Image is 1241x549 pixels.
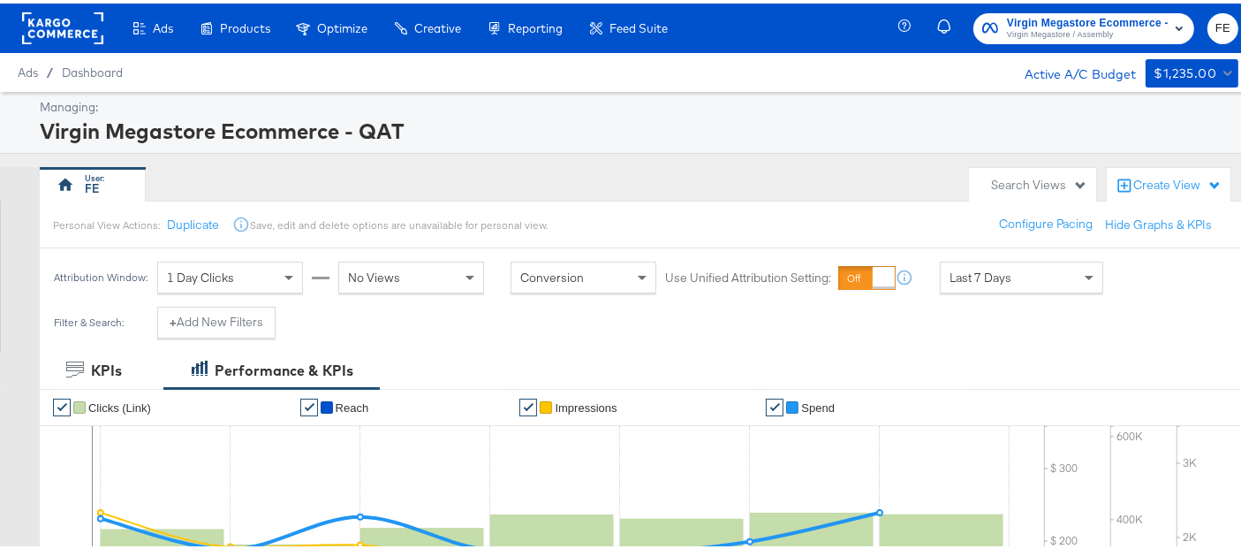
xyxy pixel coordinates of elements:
div: Attribution Window: [53,268,148,280]
div: FE [86,177,100,194]
div: Managing: [40,95,1234,112]
span: No Views [348,266,400,282]
span: Creative [414,18,461,32]
span: Optimize [317,18,367,32]
button: Configure Pacing [987,205,1105,237]
button: Hide Graphs & KPIs [1105,213,1212,230]
div: Personal View Actions: [53,215,160,229]
span: Impressions [555,398,617,411]
span: Feed Suite [609,18,668,32]
a: ✔ [300,395,318,413]
span: 1 Day Clicks [167,266,234,282]
div: Performance & KPIs [215,357,353,377]
a: ✔ [766,395,783,413]
span: Ads [153,18,173,32]
a: ✔ [53,395,71,413]
span: Virgin Megastore Ecommerce - QAT [1007,11,1168,29]
div: Filter & Search: [53,313,125,325]
span: Spend [801,398,835,411]
a: Dashboard [62,62,123,76]
span: Reporting [508,18,563,32]
span: Ads [18,62,38,76]
button: +Add New Filters [157,303,276,335]
button: Virgin Megastore Ecommerce - QATVirgin Megastore / Assembly [973,10,1194,41]
div: Virgin Megastore Ecommerce - QAT [40,112,1234,142]
button: FE [1207,10,1238,41]
div: Active A/C Budget [1007,56,1137,82]
div: $1,235.00 [1154,59,1217,81]
span: Products [220,18,270,32]
span: Clicks (Link) [88,398,151,411]
span: Reach [336,398,369,411]
strong: + [170,310,177,327]
div: Save, edit and delete options are unavailable for personal view. [250,215,548,229]
div: KPIs [91,357,122,377]
label: Use Unified Attribution Setting: [665,266,831,283]
span: / [38,62,62,76]
div: Search Views [991,173,1087,190]
span: FE [1215,15,1231,35]
div: Create View [1133,173,1222,191]
span: Conversion [520,266,584,282]
span: Virgin Megastore / Assembly [1007,25,1168,39]
span: Last 7 Days [950,266,1011,282]
button: Duplicate [167,213,219,230]
button: $1,235.00 [1146,56,1238,84]
a: ✔ [519,395,537,413]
